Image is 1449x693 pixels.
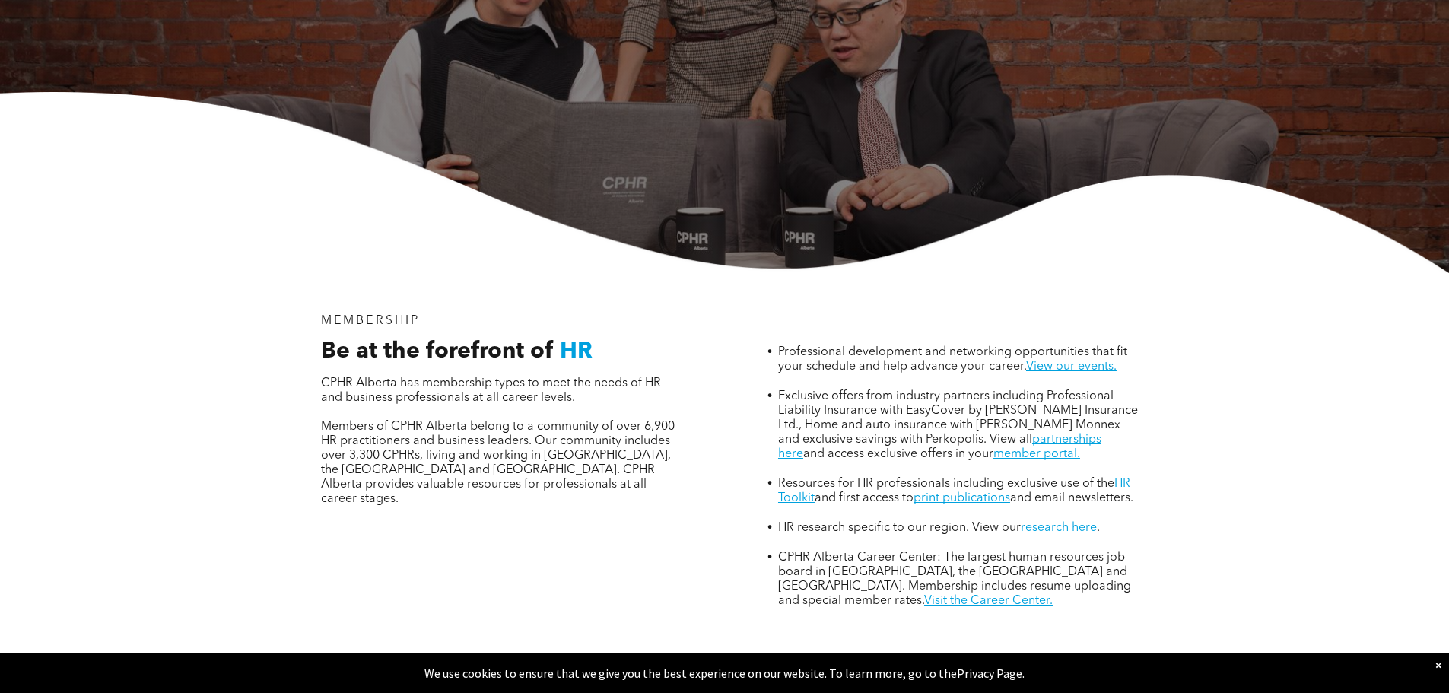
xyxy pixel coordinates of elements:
[321,377,661,404] span: CPHR Alberta has membership types to meet the needs of HR and business professionals at all caree...
[778,346,1127,373] span: Professional development and networking opportunities that fit your schedule and help advance you...
[778,478,1114,490] span: Resources for HR professionals including exclusive use of the
[321,421,675,505] span: Members of CPHR Alberta belong to a community of over 6,900 HR practitioners and business leaders...
[321,340,554,363] span: Be at the forefront of
[560,340,593,363] span: HR
[1097,522,1100,534] span: .
[1010,492,1133,504] span: and email newsletters.
[993,448,1080,460] a: member portal.
[321,315,421,327] span: MEMBERSHIP
[1021,522,1097,534] a: research here
[1026,361,1117,373] a: View our events.
[778,522,1021,534] span: HR research specific to our region. View our
[778,552,1131,607] span: CPHR Alberta Career Center: The largest human resources job board in [GEOGRAPHIC_DATA], the [GEOG...
[803,448,993,460] span: and access exclusive offers in your
[914,492,1010,504] a: print publications
[778,390,1138,446] span: Exclusive offers from industry partners including Professional Liability Insurance with EasyCover...
[924,595,1053,607] a: Visit the Career Center.
[815,492,914,504] span: and first access to
[1435,657,1441,672] div: Dismiss notification
[957,666,1025,681] a: Privacy Page.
